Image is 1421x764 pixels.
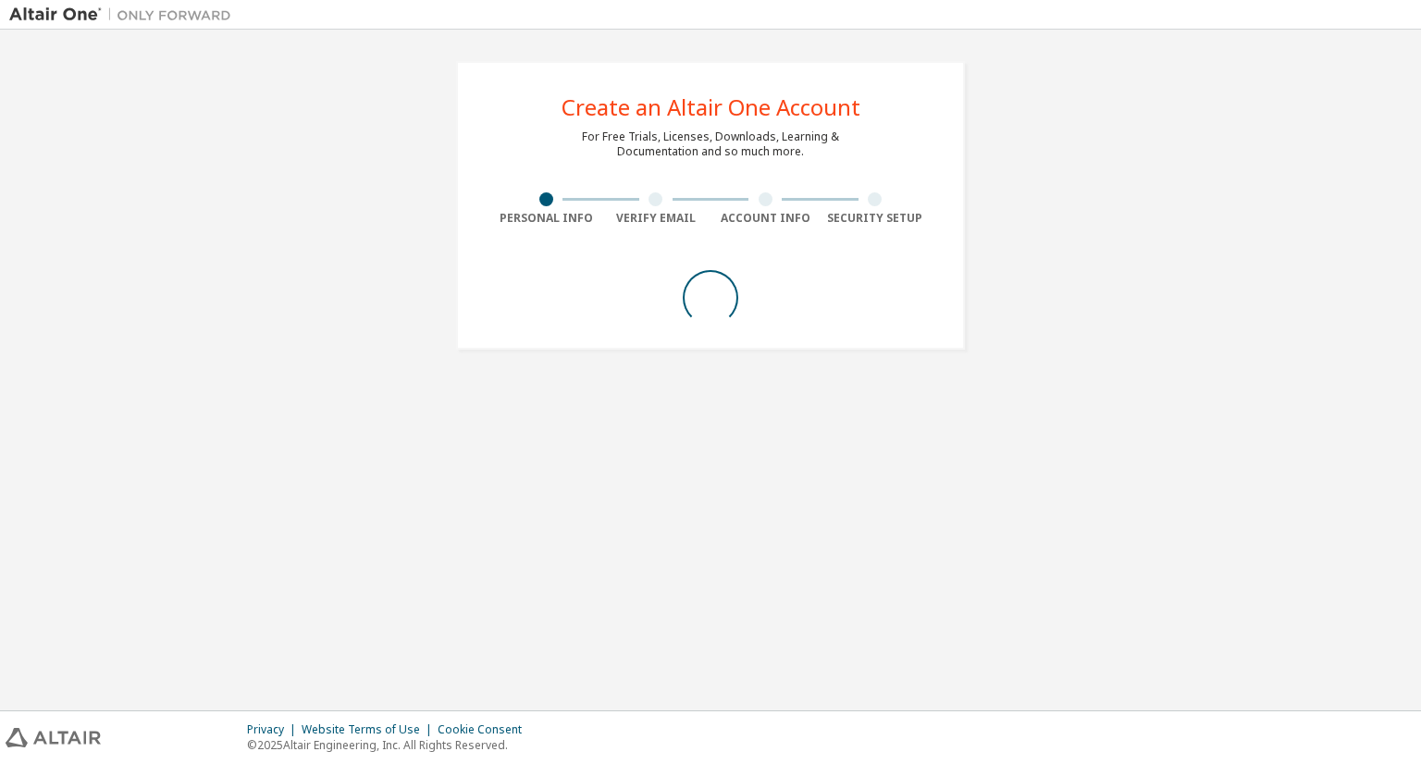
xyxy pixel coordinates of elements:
div: Create an Altair One Account [562,96,860,118]
div: Privacy [247,722,302,737]
div: Verify Email [601,211,711,226]
img: Altair One [9,6,241,24]
div: For Free Trials, Licenses, Downloads, Learning & Documentation and so much more. [582,129,839,159]
div: Website Terms of Use [302,722,438,737]
div: Personal Info [491,211,601,226]
div: Cookie Consent [438,722,533,737]
img: altair_logo.svg [6,728,101,747]
p: © 2025 Altair Engineering, Inc. All Rights Reserved. [247,737,533,753]
div: Account Info [710,211,821,226]
div: Security Setup [821,211,931,226]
